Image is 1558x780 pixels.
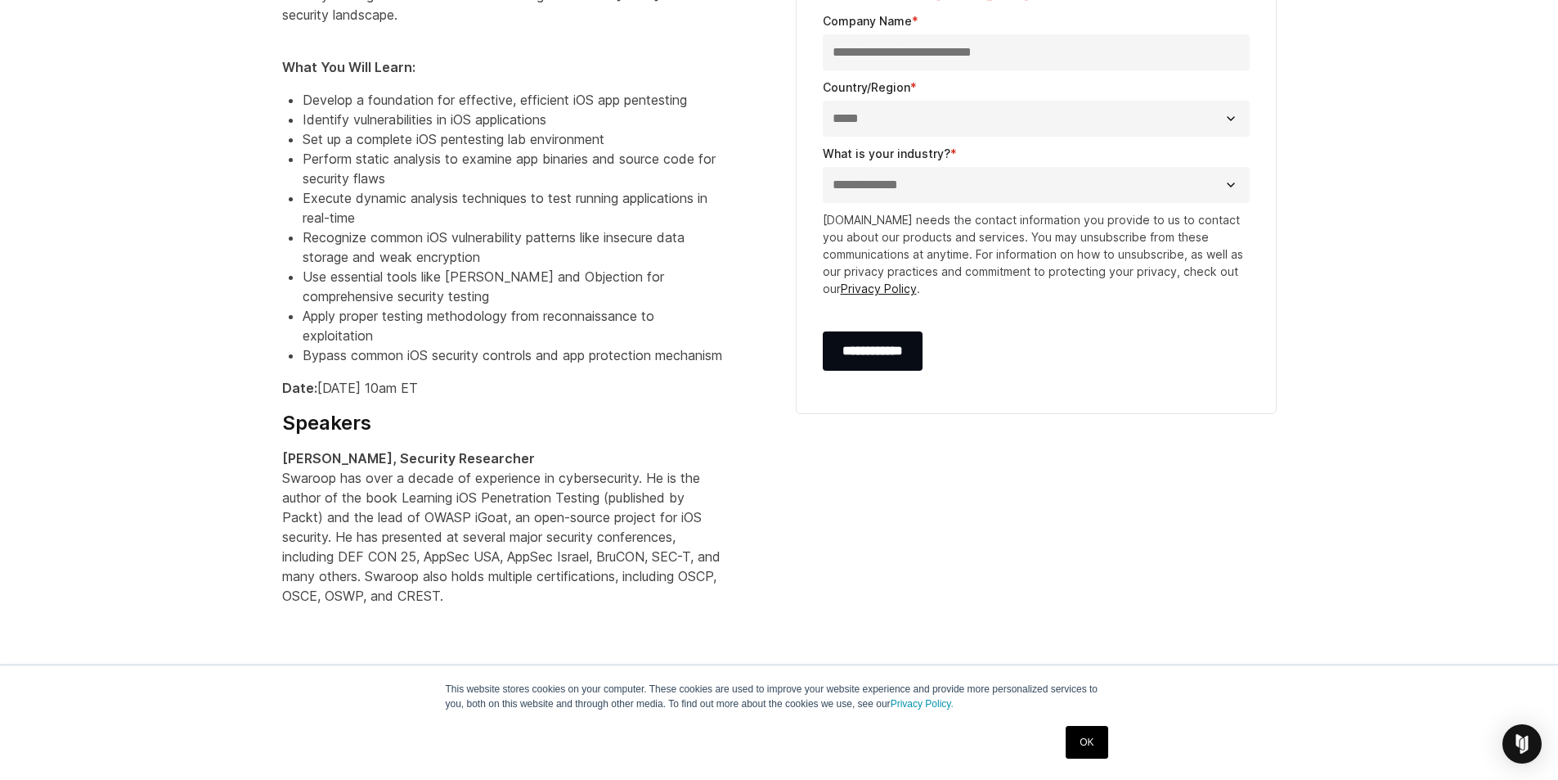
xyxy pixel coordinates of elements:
[823,14,912,28] span: Company Name
[282,378,724,398] p: [DATE] 10am ET
[282,450,535,467] strong: [PERSON_NAME], Security Researcher
[303,306,724,345] li: Apply proper testing methodology from reconnaissance to exploitation
[303,149,724,188] li: Perform static analysis to examine app binaries and source code for security flaws
[446,682,1113,711] p: This website stores cookies on your computer. These cookies are used to improve your website expe...
[303,267,724,306] li: Use essential tools like [PERSON_NAME] and Objection for comprehensive security testing
[282,411,724,435] h4: Speakers
[303,345,724,365] li: Bypass common iOS security controls and app protection mechanism
[303,90,724,110] li: Develop a foundation for effective, efficient iOS app pentesting
[823,211,1250,297] p: [DOMAIN_NAME] needs the contact information you provide to us to contact you about our products a...
[823,80,910,94] span: Country/Region
[1066,726,1107,759] a: OK
[282,59,415,75] strong: What You Will Learn:
[1502,724,1542,764] div: Open Intercom Messenger
[891,698,954,710] a: Privacy Policy.
[303,228,724,267] li: Recognize common iOS vulnerability patterns like insecure data storage and weak encryption
[303,110,724,129] li: Identify vulnerabilities in iOS applications
[841,282,917,295] a: Privacy Policy
[303,188,724,228] li: Execute dynamic analysis techniques to test running applications in real-time
[823,147,950,160] span: What is your industry?
[282,380,317,396] strong: Date:
[303,129,724,149] li: Set up a complete iOS pentesting lab environment
[282,449,724,606] p: Swaroop has over a decade of experience in cybersecurity. He is the author of the book Learning i...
